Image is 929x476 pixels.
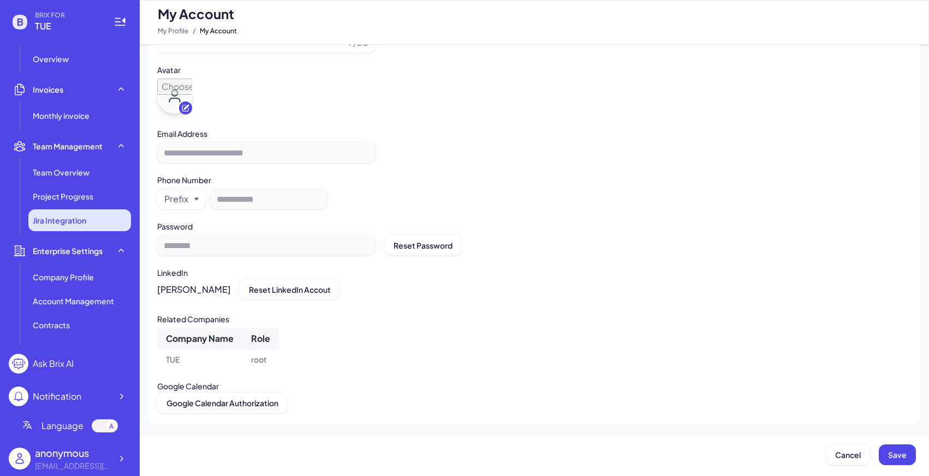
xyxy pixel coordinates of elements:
label: Google Calendar [157,381,219,391]
span: Team Management [33,141,103,152]
span: Jira Integration [33,215,86,226]
label: Avatar [157,65,181,75]
span: / [193,25,195,38]
span: Team Overview [33,167,90,178]
div: Prefix [164,192,188,206]
span: Language [41,419,84,432]
span: Wu Jianglin [157,283,231,296]
span: Company Profile [33,272,94,282]
span: My Account [158,5,234,22]
div: Notification [33,390,81,403]
button: Reset LinkedIn Accout [240,279,340,300]
span: Project Progress [33,191,93,202]
div: anonymous [35,445,111,460]
button: Prefix [164,192,190,206]
span: Reset Password [394,240,452,250]
td: TUE [157,350,242,369]
button: Cancel [826,444,870,465]
span: AI Match Score [33,344,87,354]
span: Invoices [33,84,63,95]
label: Phone Number [157,175,211,185]
button: Reset Password [384,235,462,256]
span: BRIX FOR [35,11,100,20]
label: Related Companies [157,314,229,324]
span: Enterprise Settings [33,245,103,256]
span: TUE [35,20,100,33]
span: Google Calendar Authorization [166,398,278,408]
span: Contracts [33,320,70,330]
button: Save [879,444,916,465]
div: Ask Brix AI [33,357,74,370]
span: Monthly invoice [33,110,90,121]
th: Company Name [157,328,242,350]
span: My Account [200,25,237,38]
label: LinkedIn [157,268,188,278]
span: Reset LinkedIn Accout [249,285,331,294]
td: root [242,350,279,369]
span: Save [888,450,907,460]
label: Password [157,221,193,231]
span: Cancel [835,450,861,460]
img: user_logo.png [9,448,31,469]
button: Google Calendar Authorization [157,393,288,413]
span: Account Management [33,296,114,306]
div: Wujianglin1229@gmail.com [35,460,111,472]
label: Email Address [157,129,207,138]
span: Overview [33,53,69,64]
th: Role [242,328,279,350]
